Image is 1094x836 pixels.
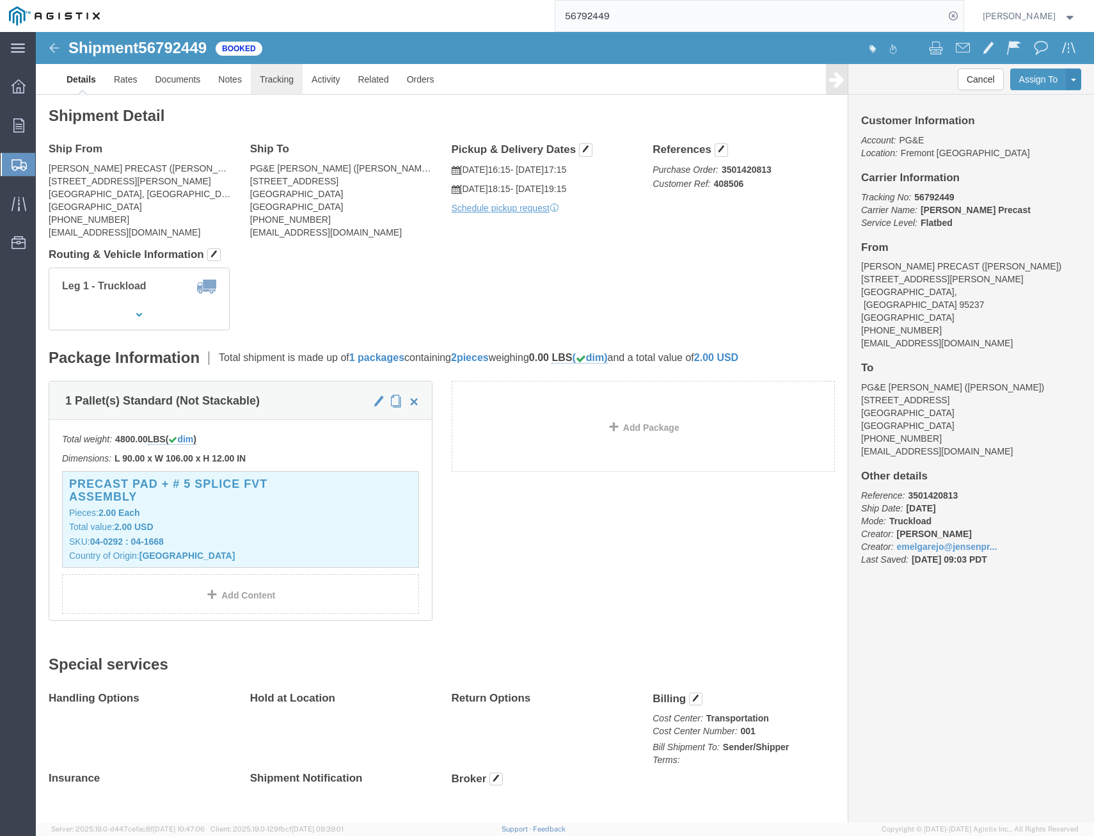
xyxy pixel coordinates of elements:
[555,1,944,31] input: Search for shipment number, reference number
[51,825,205,833] span: Server: 2025.19.0-d447cefac8f
[153,825,205,833] span: [DATE] 10:47:06
[502,825,534,833] a: Support
[210,825,344,833] span: Client: 2025.19.0-129fbcf
[882,824,1079,835] span: Copyright © [DATE]-[DATE] Agistix Inc., All Rights Reserved
[292,825,344,833] span: [DATE] 09:39:01
[982,8,1077,24] button: [PERSON_NAME]
[36,32,1094,823] iframe: FS Legacy Container
[983,9,1056,23] span: Leilani Castellanos
[533,825,566,833] a: Feedback
[9,6,100,26] img: logo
